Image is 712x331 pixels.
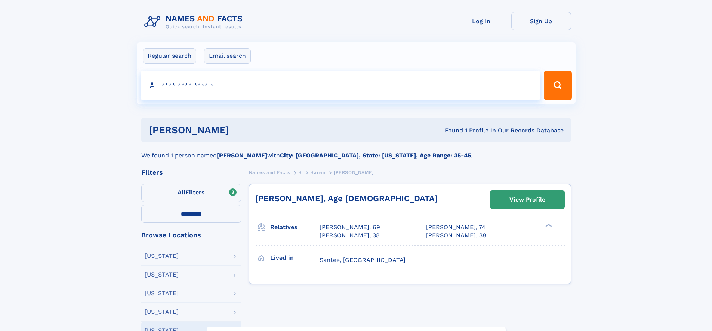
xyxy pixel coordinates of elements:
[310,170,325,175] span: Hanan
[145,253,179,259] div: [US_STATE]
[217,152,267,159] b: [PERSON_NAME]
[178,189,185,196] span: All
[141,169,241,176] div: Filters
[141,71,541,100] input: search input
[320,223,380,231] a: [PERSON_NAME], 69
[145,272,179,278] div: [US_STATE]
[451,12,511,30] a: Log In
[509,191,545,208] div: View Profile
[145,309,179,315] div: [US_STATE]
[141,184,241,202] label: Filters
[544,71,571,100] button: Search Button
[141,142,571,160] div: We found 1 person named with .
[310,168,325,177] a: Hanan
[490,191,564,209] a: View Profile
[511,12,571,30] a: Sign Up
[149,125,337,135] h1: [PERSON_NAME]
[320,256,406,263] span: Santee, [GEOGRAPHIC_DATA]
[270,252,320,264] h3: Lived in
[141,12,249,32] img: Logo Names and Facts
[280,152,471,159] b: City: [GEOGRAPHIC_DATA], State: [US_STATE], Age Range: 35-45
[543,223,552,228] div: ❯
[320,231,380,240] a: [PERSON_NAME], 38
[334,170,374,175] span: [PERSON_NAME]
[255,194,438,203] a: [PERSON_NAME], Age [DEMOGRAPHIC_DATA]
[249,168,290,177] a: Names and Facts
[337,127,564,135] div: Found 1 Profile In Our Records Database
[298,168,302,177] a: H
[426,231,486,240] a: [PERSON_NAME], 38
[270,221,320,234] h3: Relatives
[204,48,251,64] label: Email search
[298,170,302,175] span: H
[143,48,196,64] label: Regular search
[145,290,179,296] div: [US_STATE]
[426,223,486,231] a: [PERSON_NAME], 74
[141,232,241,238] div: Browse Locations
